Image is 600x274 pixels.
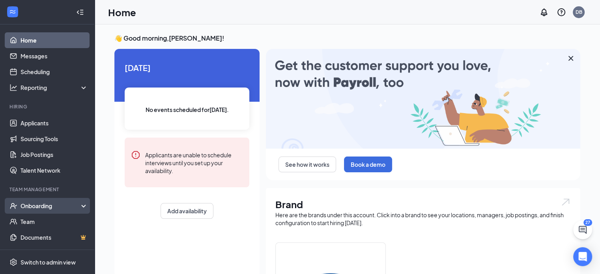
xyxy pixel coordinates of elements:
svg: Cross [566,54,576,63]
a: Sourcing Tools [21,131,88,147]
svg: Notifications [539,7,549,17]
div: Here are the brands under this account. Click into a brand to see your locations, managers, job p... [275,211,571,227]
h1: Home [108,6,136,19]
svg: Settings [9,258,17,266]
a: SurveysCrown [21,245,88,261]
h3: 👋 Good morning, [PERSON_NAME] ! [114,34,580,43]
a: Messages [21,48,88,64]
a: Applicants [21,115,88,131]
div: DB [576,9,582,15]
svg: ChatActive [578,225,587,235]
svg: QuestionInfo [557,7,566,17]
a: Team [21,214,88,229]
svg: Analysis [9,84,17,91]
button: See how it works [279,157,336,172]
button: Add availability [161,203,213,219]
div: Hiring [9,103,86,110]
button: Book a demo [344,157,392,172]
svg: Error [131,150,140,160]
button: ChatActive [573,220,592,239]
img: payroll-large.gif [266,49,580,149]
div: 27 [583,219,592,226]
img: open.6027fd2a22e1237b5b06.svg [561,198,571,207]
a: Scheduling [21,64,88,80]
a: Talent Network [21,162,88,178]
div: Open Intercom Messenger [573,247,592,266]
a: Job Postings [21,147,88,162]
a: DocumentsCrown [21,229,88,245]
svg: UserCheck [9,202,17,210]
a: Home [21,32,88,48]
span: [DATE] [125,62,249,74]
div: Team Management [9,186,86,193]
div: Switch to admin view [21,258,76,266]
span: No events scheduled for [DATE] . [146,105,229,114]
div: Onboarding [21,202,81,210]
h1: Brand [275,198,571,211]
svg: WorkstreamLogo [9,8,17,16]
div: Applicants are unable to schedule interviews until you set up your availability. [145,150,243,175]
svg: Collapse [76,8,84,16]
div: Reporting [21,84,88,91]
